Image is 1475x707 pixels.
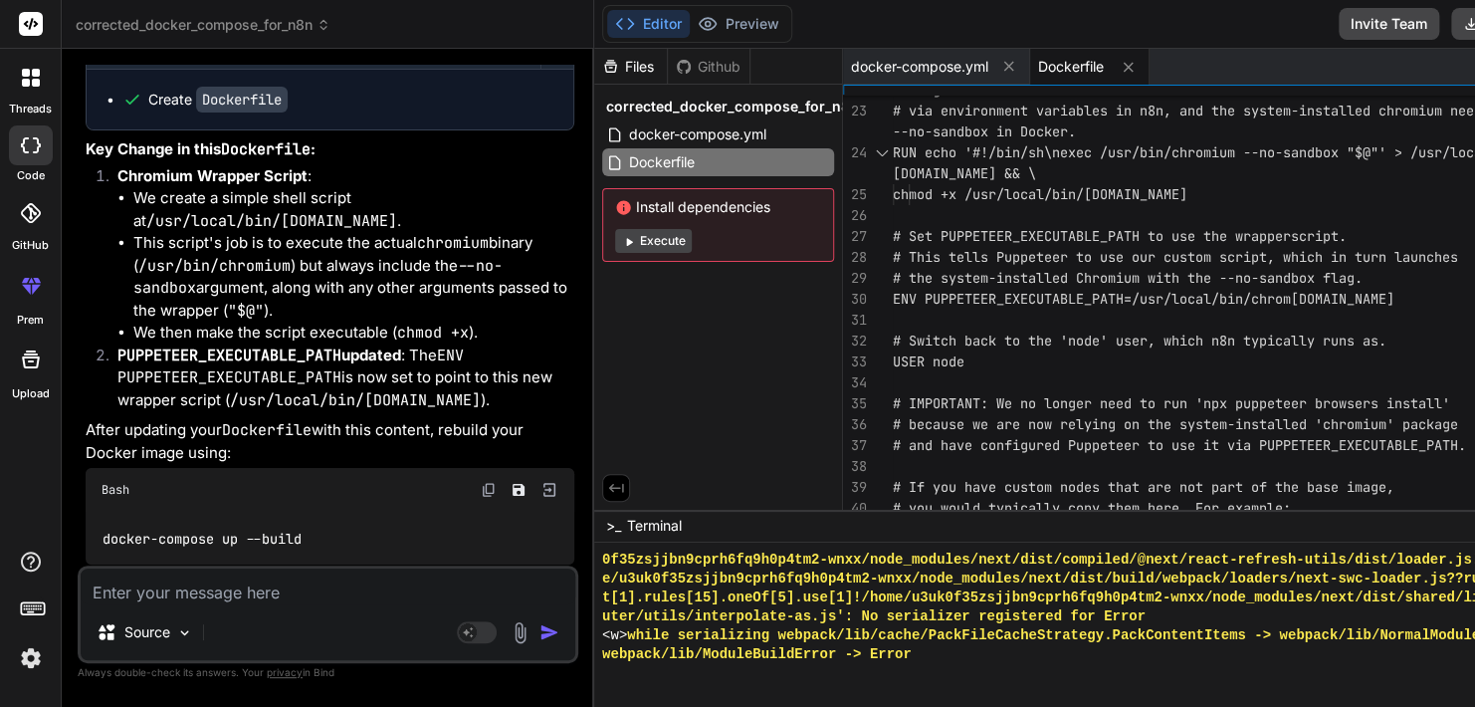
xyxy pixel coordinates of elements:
[176,624,193,641] img: Pick Models
[893,143,1291,161] span: RUN echo '#!/bin/sh\nexec /usr/bin/chromium --no-s
[133,322,574,345] li: We then make the script executable ( ).
[509,621,531,644] img: attachment
[893,122,1076,140] span: --no-sandbox in Docker.
[133,232,574,322] li: This script's job is to execute the actual binary ( ) but always include the argument, along with...
[893,353,964,370] span: USER node
[540,481,558,499] img: Open in Browser
[602,626,627,645] span: <w>
[9,101,52,118] label: threads
[607,10,690,38] button: Editor
[86,139,316,158] strong: Key Change in this :
[893,227,1291,245] span: # Set PUPPETEER_EXECUTABLE_PATH to use the wrapper
[397,323,469,343] code: chmod +x
[627,516,682,536] span: Terminal
[417,233,489,253] code: chromium
[117,346,401,364] strong: updated
[1291,478,1394,496] span: e base image,
[1291,227,1347,245] span: script.
[893,102,1291,119] span: # via environment variables in n8n, and the system
[843,414,867,435] div: 36
[1038,57,1104,77] span: Dockerfile
[606,516,621,536] span: >_
[627,122,768,146] span: docker-compose.yml
[481,482,497,498] img: copy
[893,436,1291,454] span: # and have configured Puppeteer to use it via PUPP
[228,301,264,321] code: "$@"
[893,248,1291,266] span: # This tells Puppeteer to use our custom script, w
[893,415,1291,433] span: # because we are now relying on the system-install
[117,346,341,365] code: PUPPETEER_EXECUTABLE_PATH
[594,57,667,77] div: Files
[1291,290,1394,308] span: [DOMAIN_NAME]
[843,331,867,352] div: 32
[843,184,867,205] div: 25
[869,142,895,163] div: Click to collapse the range.
[843,435,867,456] div: 37
[1291,248,1458,266] span: hich in turn launches
[146,211,397,231] code: /usr/local/bin/[DOMAIN_NAME]
[843,310,867,331] div: 31
[1291,436,1466,454] span: ETEER_EXECUTABLE_PATH.
[843,101,867,121] div: 23
[627,150,697,174] span: Dockerfile
[1291,269,1363,287] span: box flag.
[1291,332,1386,350] span: lly runs as.
[893,269,1291,287] span: # the system-installed Chromium with the --no-sand
[893,332,1291,350] span: # Switch back to the 'node' user, which n8n typica
[843,372,867,393] div: 34
[893,478,1291,496] span: # If you have custom nodes that are not part of th
[133,187,574,232] li: We create a simple shell script at .
[196,87,288,113] code: Dockerfile
[602,645,912,664] span: webpack/lib/ModuleBuildError -> Error
[893,164,1036,182] span: [DOMAIN_NAME] && \
[843,289,867,310] div: 30
[690,10,787,38] button: Preview
[102,345,574,412] li: : The is now set to point to this new wrapper script ( ).
[615,229,692,253] button: Execute
[76,15,330,35] span: corrected_docker_compose_for_n8n
[843,205,867,226] div: 26
[843,456,867,477] div: 38
[843,352,867,372] div: 33
[17,312,44,329] label: prem
[230,390,481,410] code: /usr/local/bin/[DOMAIN_NAME]
[102,165,574,345] li: :
[505,476,532,504] button: Save file
[615,197,821,217] span: Install dependencies
[221,139,311,159] code: Dockerfile
[893,499,1291,517] span: # you would typically copy them here. For example:
[843,268,867,289] div: 29
[843,498,867,519] div: 40
[17,167,45,184] label: code
[86,419,574,464] p: After updating your with this content, rebuild your Docker image using:
[851,57,988,77] span: docker-compose.yml
[14,641,48,675] img: settings
[539,622,559,642] img: icon
[893,394,1291,412] span: # IMPORTANT: We no longer need to run 'npx puppete
[843,247,867,268] div: 28
[117,166,308,185] strong: Chromium Wrapper Script
[843,393,867,414] div: 35
[1291,394,1450,412] span: er browsers install'
[1291,415,1458,433] span: ed 'chromium' package
[124,622,170,642] p: Source
[102,482,129,498] span: Bash
[668,57,749,77] div: Github
[267,666,303,678] span: privacy
[602,607,1146,626] span: uter/utils/interpolate-as.js': No serializer registered for Error
[222,420,312,440] code: Dockerfile
[843,477,867,498] div: 39
[138,256,291,276] code: /usr/bin/chromium
[102,528,304,549] code: docker-compose up --build
[12,385,50,402] label: Upload
[893,290,1291,308] span: ENV PUPPETEER_EXECUTABLE_PATH=/usr/local/bin/chrom
[148,90,288,110] div: Create
[12,237,49,254] label: GitHub
[893,185,1187,203] span: chmod +x /usr/local/bin/[DOMAIN_NAME]
[606,97,859,117] span: corrected_docker_compose_for_n8n
[1339,8,1439,40] button: Invite Team
[843,142,867,163] div: 24
[843,226,867,247] div: 27
[78,663,578,682] p: Always double-check its answers. Your in Bind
